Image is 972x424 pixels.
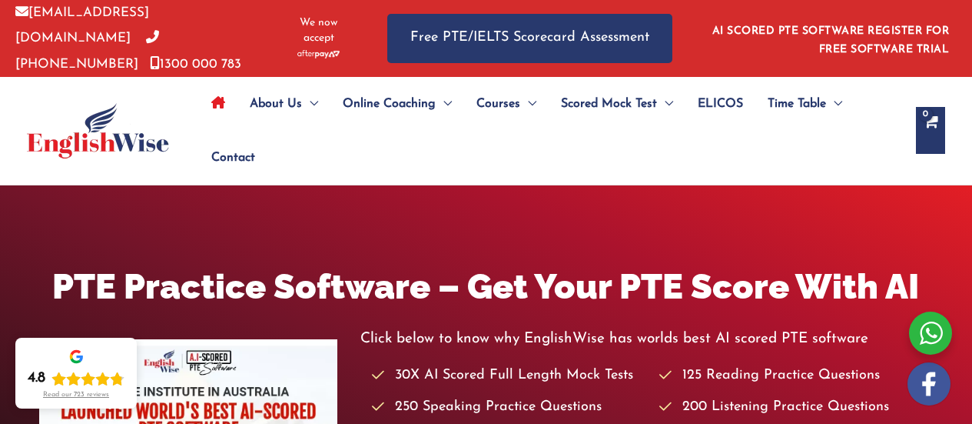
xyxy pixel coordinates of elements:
img: white-facebook.png [907,362,950,406]
li: 30X AI Scored Full Length Mock Tests [372,363,645,389]
a: Contact [199,131,255,185]
span: Online Coaching [343,77,436,131]
a: Free PTE/IELTS Scorecard Assessment [387,14,672,62]
div: Read our 723 reviews [43,391,109,399]
img: cropped-ew-logo [27,103,169,159]
a: 1300 000 783 [150,58,241,71]
div: Rating: 4.8 out of 5 [28,369,124,388]
a: [EMAIL_ADDRESS][DOMAIN_NAME] [15,6,149,45]
a: Time TableMenu Toggle [755,77,854,131]
span: We now accept [288,15,349,46]
span: Contact [211,131,255,185]
span: Courses [476,77,520,131]
p: Click below to know why EnglishWise has worlds best AI scored PTE software [360,326,934,352]
h1: PTE Practice Software – Get Your PTE Score With AI [39,262,934,311]
li: 200 Listening Practice Questions [659,395,933,420]
img: Afterpay-Logo [297,50,340,58]
span: Menu Toggle [826,77,842,131]
span: Menu Toggle [302,77,318,131]
a: View Shopping Cart, empty [916,107,945,154]
span: Menu Toggle [657,77,673,131]
li: 250 Speaking Practice Questions [372,395,645,420]
li: 125 Reading Practice Questions [659,363,933,389]
a: AI SCORED PTE SOFTWARE REGISTER FOR FREE SOFTWARE TRIAL [712,25,950,55]
aside: Header Widget 1 [703,13,957,63]
div: 4.8 [28,369,45,388]
a: Online CoachingMenu Toggle [330,77,464,131]
a: ELICOS [685,77,755,131]
span: ELICOS [698,77,743,131]
span: Scored Mock Test [561,77,657,131]
a: About UsMenu Toggle [237,77,330,131]
span: Menu Toggle [436,77,452,131]
a: [PHONE_NUMBER] [15,32,159,70]
span: Time Table [768,77,826,131]
span: Menu Toggle [520,77,536,131]
a: CoursesMenu Toggle [464,77,549,131]
a: Scored Mock TestMenu Toggle [549,77,685,131]
span: About Us [250,77,302,131]
nav: Site Navigation: Main Menu [199,77,901,185]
